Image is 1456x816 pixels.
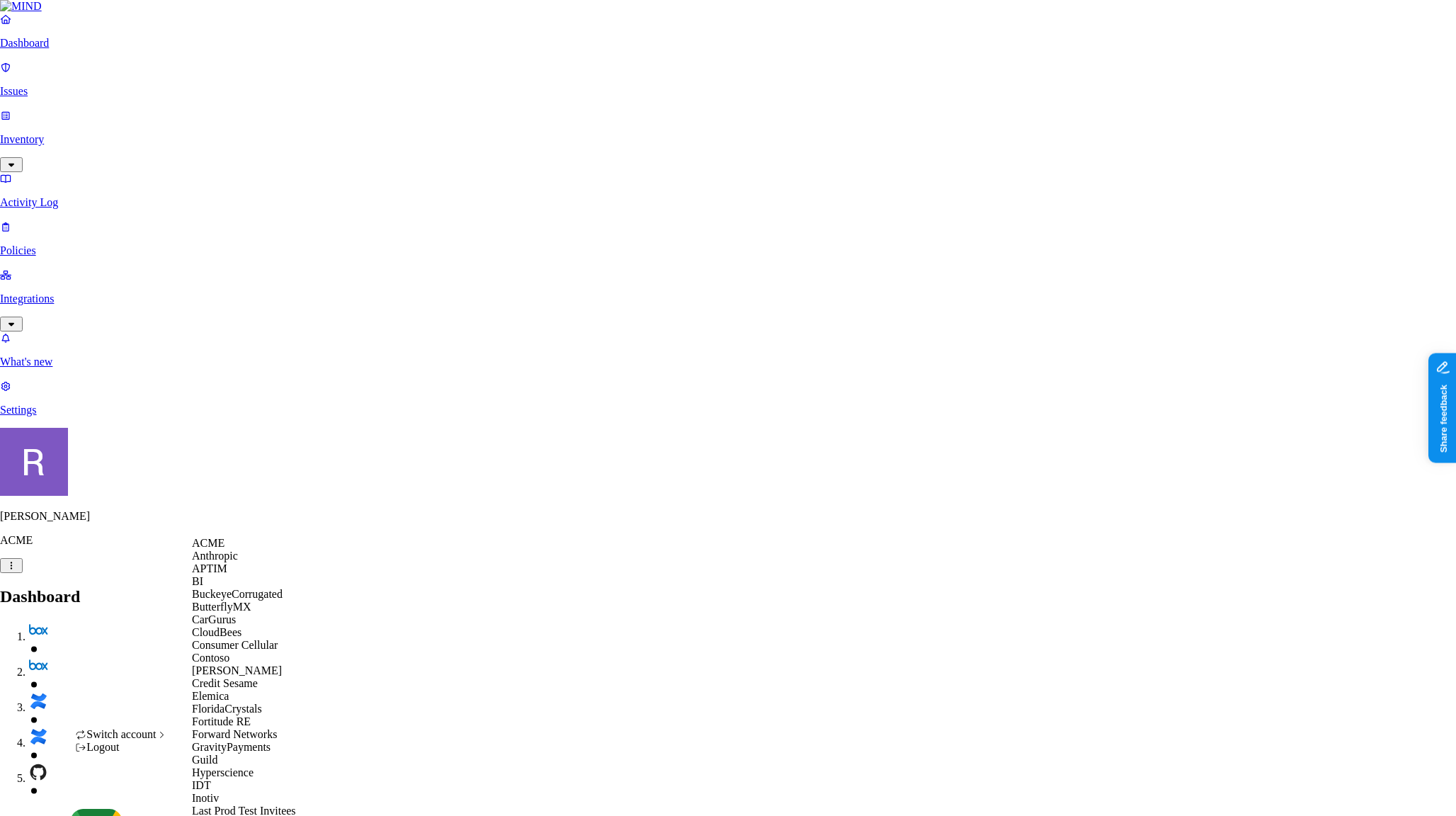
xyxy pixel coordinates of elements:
span: GravityPayments [192,741,271,753]
span: Guild [192,754,217,766]
span: ButterflyMX [192,601,251,613]
span: Elemica [192,690,229,702]
span: Switch account [86,728,156,740]
span: Hyperscience [192,766,254,778]
span: BI [192,575,203,587]
span: Consumer Cellular [192,639,278,651]
span: FloridaCrystals [192,703,262,715]
span: BuckeyeCorrugated [192,588,283,600]
span: Inotiv [192,792,219,804]
span: Credit Sesame [192,677,258,689]
span: Contoso [192,652,229,664]
span: Forward Networks [192,728,277,740]
span: CloudBees [192,626,241,638]
span: CarGurus [192,613,236,625]
div: Logout [75,741,168,754]
span: Anthropic [192,550,238,562]
span: IDT [192,779,211,791]
span: ACME [192,537,224,549]
span: APTIM [192,562,227,574]
span: [PERSON_NAME] [192,664,282,676]
span: Fortitude RE [192,715,251,727]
